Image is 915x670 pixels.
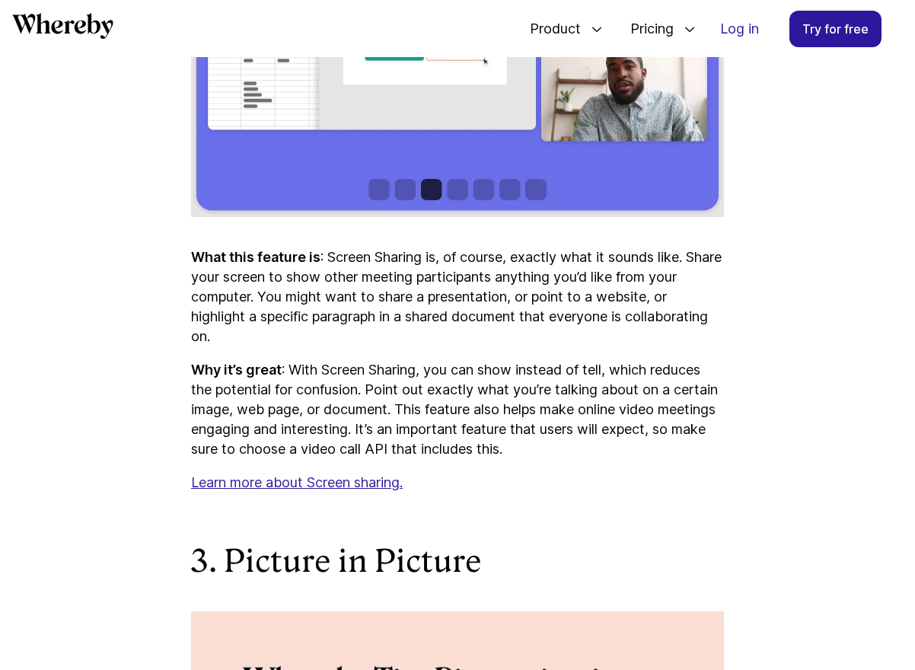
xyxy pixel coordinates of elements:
[12,13,113,44] a: Whereby
[191,541,724,581] h2: 3. Picture in Picture
[191,249,320,265] strong: What this feature is
[191,362,282,378] strong: Why it’s great
[12,13,113,39] svg: Whereby
[191,360,724,459] p: : With Screen Sharing, you can show instead of tell, which reduces the potential for confusion. P...
[191,474,403,490] a: Learn more about Screen sharing.
[615,4,677,54] span: Pricing
[708,11,771,46] a: Log in
[515,4,585,54] span: Product
[191,247,724,346] p: : Screen Sharing is, of course, exactly what it sounds like. Share your screen to show other meet...
[789,11,882,47] a: Try for free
